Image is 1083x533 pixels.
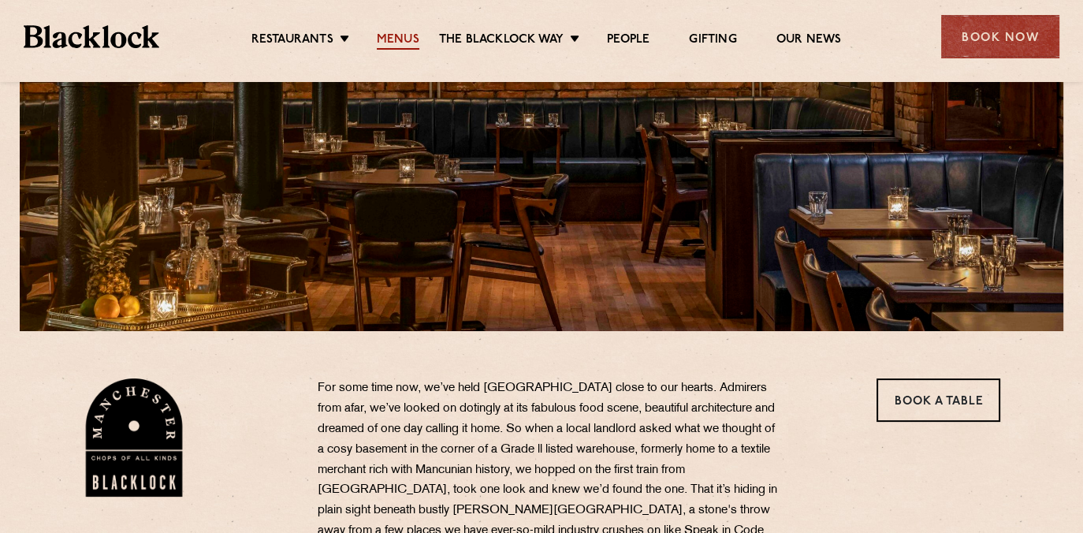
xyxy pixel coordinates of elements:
img: BL_Textured_Logo-footer-cropped.svg [24,25,159,48]
a: People [607,32,649,50]
a: Gifting [689,32,736,50]
img: BL_Manchester_Logo-bleed.png [83,378,186,497]
div: Book Now [941,15,1059,58]
a: Menus [377,32,419,50]
a: Restaurants [251,32,333,50]
a: Our News [776,32,842,50]
a: The Blacklock Way [439,32,564,50]
a: Book a Table [876,378,1000,422]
